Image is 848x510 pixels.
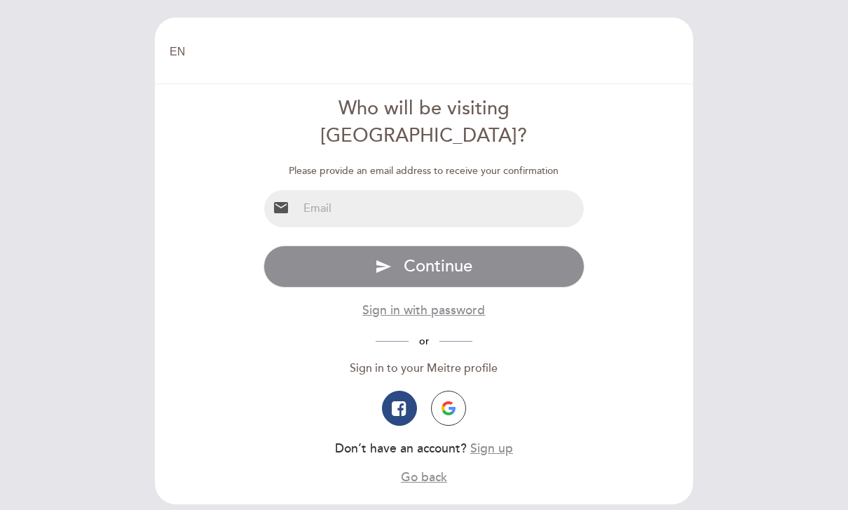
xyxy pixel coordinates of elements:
[264,361,585,377] div: Sign in to your Meitre profile
[470,440,513,457] button: Sign up
[264,164,585,178] div: Please provide an email address to receive your confirmation
[401,469,447,486] button: Go back
[298,190,584,227] input: Email
[335,441,467,456] span: Don’t have an account?
[264,95,585,150] div: Who will be visiting [GEOGRAPHIC_DATA]?
[273,199,289,216] i: email
[404,256,472,276] span: Continue
[375,258,392,275] i: send
[409,335,439,347] span: or
[442,401,456,415] img: icon-google.png
[264,246,585,288] button: send Continue
[362,302,485,319] button: Sign in with password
